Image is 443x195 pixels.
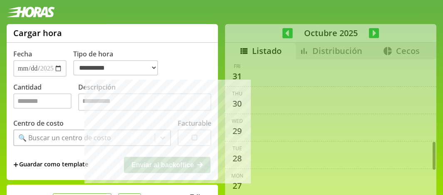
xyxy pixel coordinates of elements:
label: Cantidad [13,83,78,113]
label: Descripción [78,83,211,113]
h1: Cargar hora [13,27,62,39]
input: Cantidad [13,93,72,109]
label: Tipo de hora [73,49,165,77]
label: Facturable [178,119,211,128]
div: 🔍 Buscar un centro de costo [18,133,111,142]
textarea: Descripción [78,93,211,111]
img: logotipo [7,7,55,17]
select: Tipo de hora [73,60,158,76]
label: Centro de costo [13,119,64,128]
span: + [13,160,18,169]
span: +Guardar como template [13,160,88,169]
label: Fecha [13,49,32,58]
